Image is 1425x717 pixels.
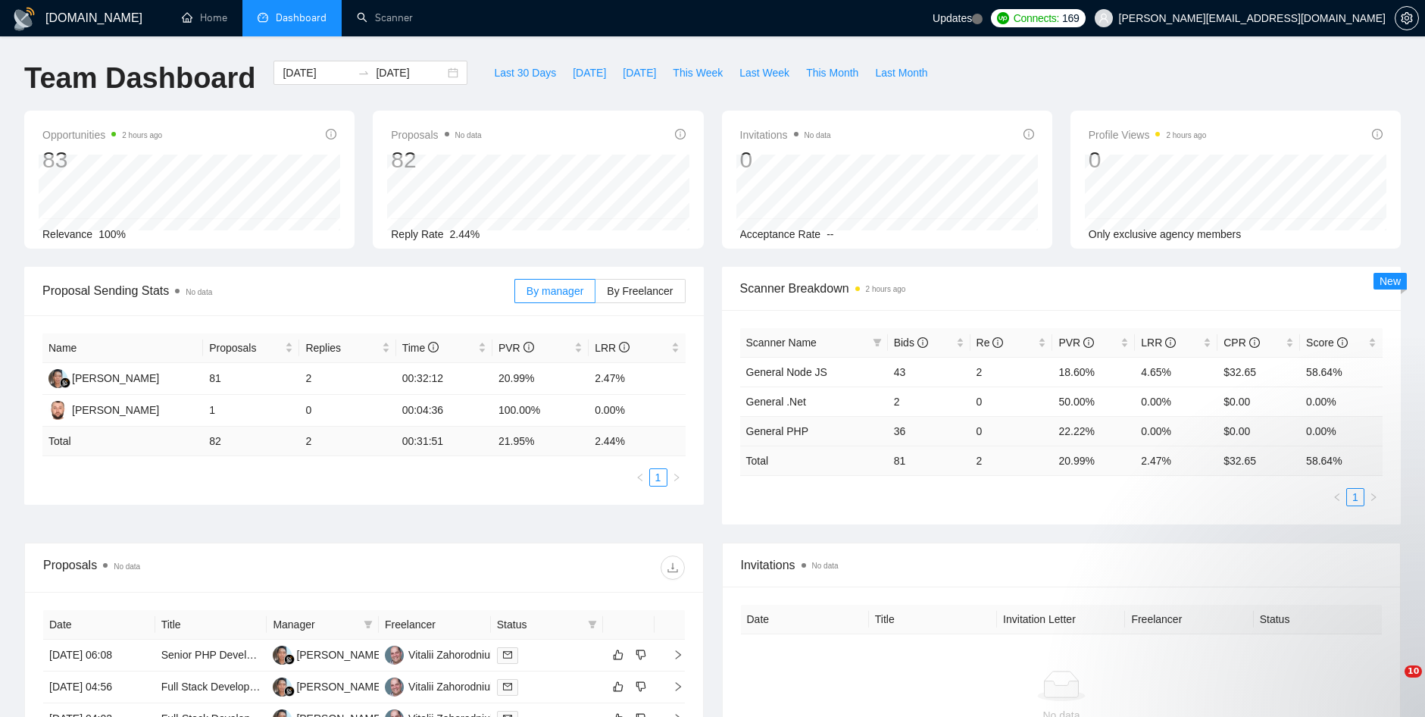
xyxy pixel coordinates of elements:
span: download [661,562,684,574]
span: swap-right [358,67,370,79]
td: 36 [888,416,970,446]
span: This Month [806,64,858,81]
th: Name [42,333,203,363]
div: 0 [740,146,831,174]
a: 1 [650,469,667,486]
span: info-circle [1165,337,1176,348]
button: like [609,678,627,696]
td: 58.64% [1300,357,1383,387]
img: gigradar-bm.png [60,377,70,388]
td: $32.65 [1217,357,1300,387]
span: Acceptance Rate [740,228,821,240]
td: Total [42,427,203,456]
span: Last Week [739,64,789,81]
span: Last 30 Days [494,64,556,81]
span: user [1098,13,1109,23]
span: info-circle [1023,129,1034,139]
span: -- [827,228,833,240]
td: 2 [299,427,395,456]
td: 1 [203,395,299,427]
button: download [661,556,685,580]
span: Opportunities [42,126,162,144]
div: 82 [391,146,481,174]
th: Date [741,605,869,634]
div: Vitalii Zahorodniuk [408,678,495,695]
span: [DATE] [573,64,606,81]
span: Manager [273,616,358,633]
span: CPR [1223,337,1259,349]
a: Full Stack Developer - AI-Powered Parsing System (React/TypeScript/OpenAI) [161,681,530,693]
div: [PERSON_NAME] [296,678,383,695]
span: Proposals [209,340,282,356]
span: No data [114,562,140,571]
span: No data [455,131,482,139]
span: PVR [498,342,534,354]
span: Score [1306,337,1347,349]
a: VZVitalii Zahorodniuk [385,648,495,660]
span: right [661,650,683,660]
th: Replies [299,333,395,363]
img: VZ [385,678,404,697]
a: ST[PERSON_NAME] [48,403,159,415]
input: Start date [283,64,352,81]
td: 0.00% [1135,387,1217,416]
span: info-circle [1372,129,1383,139]
td: 21.95 % [492,427,589,456]
span: dislike [636,649,646,661]
span: Connects: [1014,10,1059,27]
button: [DATE] [564,61,614,85]
td: $0.00 [1217,387,1300,416]
button: [DATE] [614,61,664,85]
button: left [631,468,649,487]
span: New [1380,275,1401,287]
span: mail [503,650,512,659]
span: No data [812,562,839,570]
td: 0.00% [1135,416,1217,446]
li: Previous Page [1328,488,1346,506]
button: right [1364,488,1383,506]
img: logo [12,7,36,31]
td: 58.64 % [1300,446,1383,475]
div: 83 [42,146,162,174]
input: End date [376,64,445,81]
span: Updates [933,12,972,24]
span: Scanner Name [746,337,817,349]
time: 2 hours ago [866,285,906,293]
li: 1 [649,468,667,487]
td: 00:32:12 [396,363,492,395]
span: info-circle [917,337,928,348]
button: like [609,646,627,664]
td: 2.44 % [589,427,685,456]
div: Proposals [43,556,364,580]
span: By Freelancer [607,285,673,297]
td: [DATE] 04:56 [43,672,155,703]
span: setting [1395,12,1418,24]
span: right [1369,493,1378,502]
span: Last Month [875,64,927,81]
button: Last 30 Days [486,61,564,85]
time: 2 hours ago [1166,131,1206,139]
th: Title [155,610,267,640]
td: Full Stack Developer - AI-Powered Parsing System (React/TypeScript/OpenAI) [155,672,267,703]
span: info-circle [992,337,1003,348]
div: 0 [1089,146,1207,174]
button: Last Week [731,61,798,85]
img: VZ [385,646,404,665]
th: Invitation Letter [997,605,1125,634]
span: [DATE] [623,64,656,81]
span: filter [873,338,882,347]
span: filter [870,331,885,354]
span: Scanner Breakdown [740,279,1383,298]
span: info-circle [1249,337,1260,348]
span: Status [497,616,582,633]
time: 2 hours ago [122,131,162,139]
span: right [672,473,681,482]
td: 20.99 % [1052,446,1135,475]
button: dislike [632,678,650,696]
th: Freelancer [1125,605,1253,634]
td: 0.00% [1300,387,1383,416]
span: left [1333,493,1342,502]
img: gigradar-bm.png [284,686,295,697]
span: Reply Rate [391,228,443,240]
td: 2 [970,446,1053,475]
